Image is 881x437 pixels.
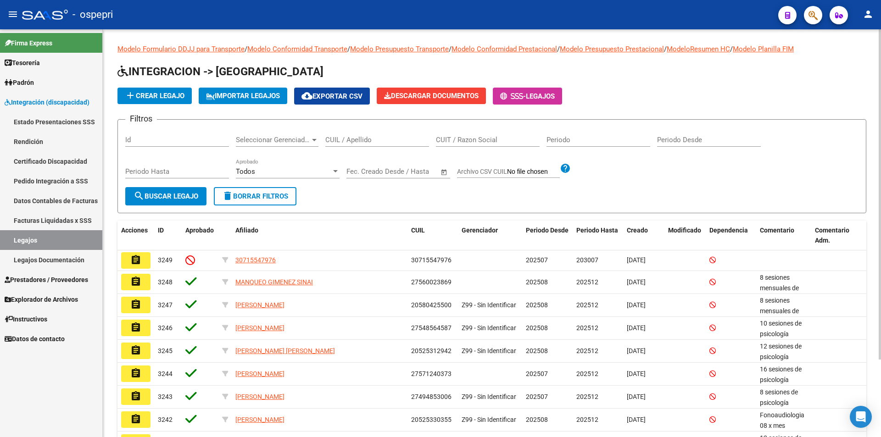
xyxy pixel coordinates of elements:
span: 202507 [526,256,548,264]
span: 27560023869 [411,278,452,286]
span: Z99 - Sin Identificar [462,393,516,400]
input: Start date [346,167,376,176]
datatable-header-cell: Periodo Desde [522,221,573,251]
datatable-header-cell: Afiliado [232,221,407,251]
span: Comentario Adm. [815,227,849,244]
span: Explorador de Archivos [5,294,78,304]
span: Crear Legajo [125,92,184,100]
mat-icon: assignment [130,322,141,333]
a: Modelo Planilla FIM [733,45,794,53]
span: Gerenciador [462,227,498,234]
mat-icon: assignment [130,254,141,266]
span: Datos de contacto [5,334,65,344]
mat-icon: menu [7,9,18,20]
span: 3246 [158,324,173,332]
a: Modelo Conformidad Prestacional [452,45,557,53]
input: End date [385,167,429,176]
span: Periodo Desde [526,227,569,234]
span: 30715547976 [411,256,452,264]
span: 202508 [526,324,548,332]
span: 202512 [576,416,598,423]
span: Borrar Filtros [222,192,288,200]
datatable-header-cell: Comentario [756,221,811,251]
mat-icon: help [560,163,571,174]
span: Prestadores / Proveedores [5,275,88,285]
span: [PERSON_NAME] [235,393,284,400]
span: Creado [627,227,648,234]
span: Seleccionar Gerenciador [236,136,310,144]
span: Z99 - Sin Identificar [462,324,516,332]
datatable-header-cell: Dependencia [706,221,756,251]
datatable-header-cell: ID [154,221,182,251]
span: 202512 [576,278,598,286]
mat-icon: add [125,90,136,101]
datatable-header-cell: Comentario Adm. [811,221,866,251]
span: 202508 [526,347,548,354]
span: 20525330355 [411,416,452,423]
mat-icon: assignment [130,345,141,356]
span: 3247 [158,301,173,309]
span: Acciones [121,227,148,234]
span: Dependencia [709,227,748,234]
span: Integración (discapacidad) [5,97,89,107]
button: Exportar CSV [294,88,370,105]
span: 27494853006 [411,393,452,400]
span: - [500,92,526,100]
span: [DATE] [627,416,646,423]
mat-icon: person [863,9,874,20]
button: Borrar Filtros [214,187,296,205]
span: Z99 - Sin Identificar [462,347,516,354]
span: 20525312942 [411,347,452,354]
span: Aprobado [185,227,214,234]
span: 3243 [158,393,173,400]
a: ModeloResumen HC [667,45,730,53]
span: [DATE] [627,370,646,377]
span: Instructivos [5,314,47,324]
span: 202508 [526,301,548,309]
span: 27571240373 [411,370,452,377]
span: Exportar CSV [301,92,362,100]
span: 203007 [576,256,598,264]
span: [DATE] [627,256,646,264]
a: Modelo Presupuesto Prestacional [560,45,664,53]
datatable-header-cell: Acciones [117,221,154,251]
span: 10 sesiones de psicología Sanz Roció/ Agosto a dic [760,320,812,358]
span: Descargar Documentos [384,92,479,100]
span: Periodo Hasta [576,227,618,234]
span: 202512 [576,370,598,377]
mat-icon: assignment [130,276,141,287]
span: [PERSON_NAME] [235,301,284,309]
button: Descargar Documentos [377,88,486,104]
span: Z99 - Sin Identificar [462,416,516,423]
span: 202507 [526,393,548,400]
h3: Filtros [125,112,157,125]
span: Buscar Legajo [134,192,198,200]
span: 202512 [576,393,598,400]
span: 3244 [158,370,173,377]
span: [PERSON_NAME] [PERSON_NAME] [235,347,335,354]
span: Todos [236,167,255,176]
button: Crear Legajo [117,88,192,104]
mat-icon: assignment [130,414,141,425]
span: INTEGRACION -> [GEOGRAPHIC_DATA] [117,65,323,78]
span: Tesorería [5,58,40,68]
span: 30715547976 [235,256,276,264]
a: Modelo Presupuesto Transporte [350,45,449,53]
span: Firma Express [5,38,52,48]
span: 3249 [158,256,173,264]
span: 202508 [526,278,548,286]
input: Archivo CSV CUIL [507,168,560,176]
span: IMPORTAR LEGAJOS [206,92,280,100]
mat-icon: assignment [130,368,141,379]
datatable-header-cell: Gerenciador [458,221,522,251]
span: 8 sesiones mensuales de psicologia PICUCCI AGOSTINA 12 sesiones de fonoaudiología ROMERO NANCY 12... [760,274,809,375]
mat-icon: search [134,190,145,201]
mat-icon: assignment [130,299,141,310]
datatable-header-cell: CUIL [407,221,458,251]
span: [DATE] [627,393,646,400]
button: IMPORTAR LEGAJOS [199,88,287,104]
span: - ospepri [72,5,113,25]
datatable-header-cell: Modificado [664,221,706,251]
span: [PERSON_NAME] [235,324,284,332]
span: [DATE] [627,347,646,354]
